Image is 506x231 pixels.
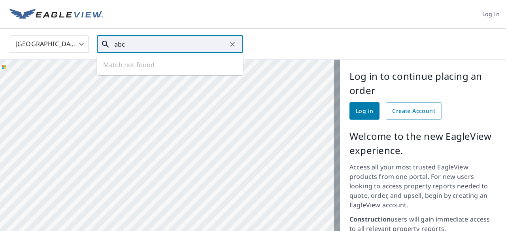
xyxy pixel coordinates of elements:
[114,33,227,55] input: Search by address or latitude-longitude
[349,215,391,223] strong: Construction
[392,106,435,116] span: Create Account
[482,9,500,19] span: Log in
[356,106,373,116] span: Log in
[349,162,497,210] p: Access all your most trusted EagleView products from one portal. For new users looking to access ...
[386,102,442,120] a: Create Account
[227,39,238,50] button: Clear
[349,102,379,120] a: Log in
[349,129,497,158] p: Welcome to the new EagleView experience.
[9,9,103,21] img: EV Logo
[349,69,497,98] p: Log in to continue placing an order
[10,33,89,55] div: [GEOGRAPHIC_DATA]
